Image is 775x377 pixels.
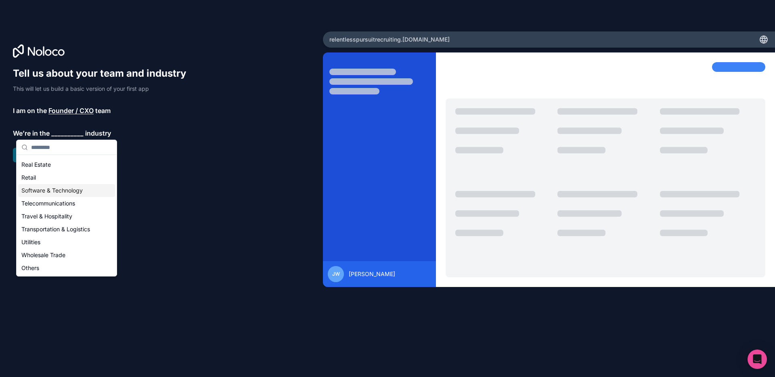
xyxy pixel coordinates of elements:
[18,236,115,249] div: Utilities
[13,67,194,80] h1: Tell us about your team and industry
[95,106,111,115] span: team
[48,106,94,115] span: Founder / CXO
[13,128,50,138] span: We’re in the
[18,158,115,171] div: Real Estate
[349,270,395,278] span: [PERSON_NAME]
[51,128,84,138] span: __________
[13,85,194,93] p: This will let us build a basic version of your first app
[18,262,115,274] div: Others
[18,197,115,210] div: Telecommunications
[748,350,767,369] div: Open Intercom Messenger
[18,184,115,197] div: Software & Technology
[332,271,340,277] span: JW
[13,106,47,115] span: I am on the
[329,36,450,44] span: relentlesspursuitrecruiting .[DOMAIN_NAME]
[18,223,115,236] div: Transportation & Logistics
[18,171,115,184] div: Retail
[85,128,111,138] span: industry
[18,210,115,223] div: Travel & Hospitality
[17,155,117,276] div: Suggestions
[18,249,115,262] div: Wholesale Trade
